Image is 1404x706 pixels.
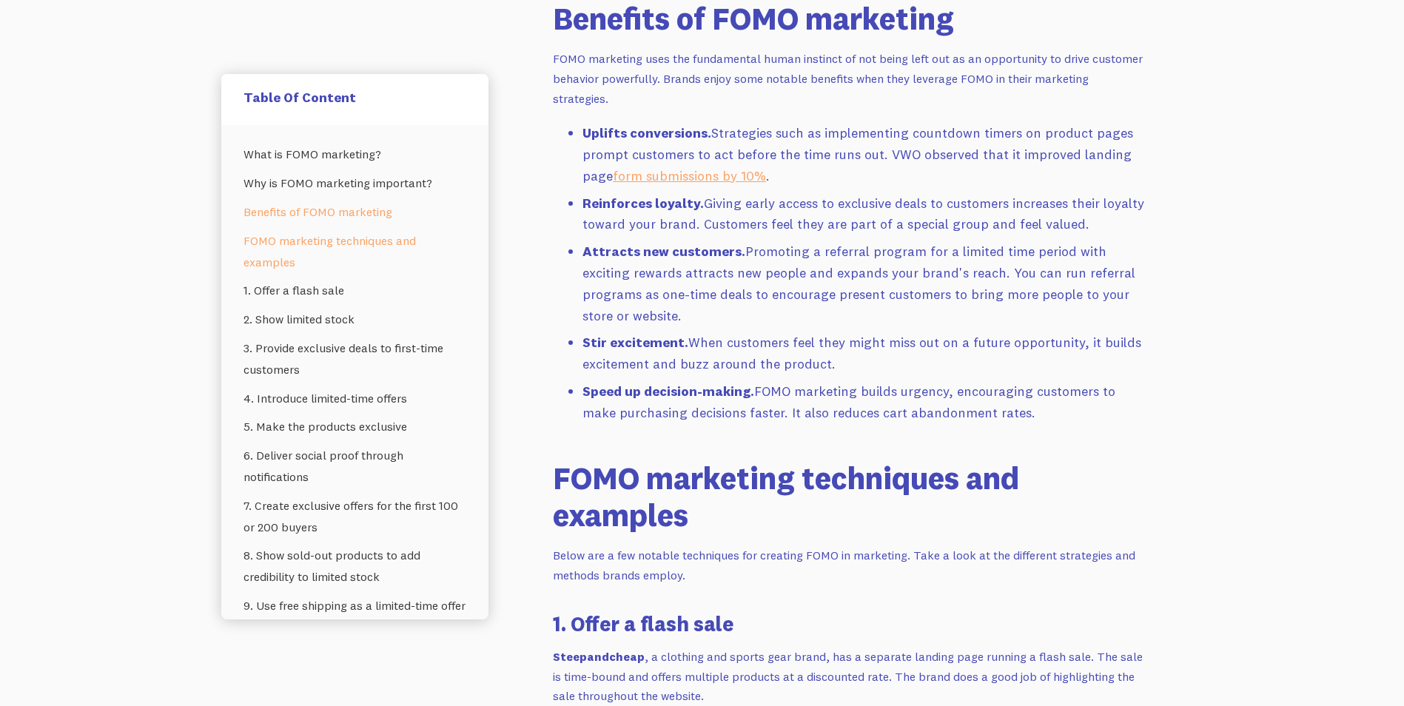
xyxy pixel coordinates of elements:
h5: Table Of Content [243,89,466,106]
li: Promoting a referral program for a limited time period with exciting rewards attracts new people ... [582,241,1145,326]
a: 1. Offer a flash sale [243,276,466,305]
li: Strategies such as implementing countdown timers on product pages prompt customers to act before ... [582,123,1145,186]
a: 4. Introduce limited-time offers [243,384,466,413]
a: 5. Make the products exclusive [243,412,466,441]
a: 7. Create exclusive offers for the first 100 or 200 buyers [243,491,466,542]
p: Below are a few notable techniques for creating FOMO in marketing. Take a look at the different s... [553,545,1145,585]
a: 2. Show limited stock [243,305,466,334]
p: , a clothing and sports gear brand, has a separate landing page running a flash sale. The sale is... [553,647,1145,706]
a: FOMO marketing techniques and examples [243,226,466,277]
li: When customers feel they might miss out on a future opportunity, it builds excitement and buzz ar... [582,332,1145,375]
strong: Speed up decision-making. [582,383,754,400]
li: FOMO marketing builds urgency, encouraging customers to make purchasing decisions faster. It also... [582,381,1145,424]
a: ‍Benefits of FOMO marketing [243,198,466,226]
a: 6. Deliver social proof through notifications [243,441,466,491]
h3: 1. Offer a flash sale [553,609,1145,638]
strong: Attracts new customers. [582,243,745,260]
strong: Reinforces loyalty. [582,195,704,212]
strong: Stir excitement. [582,334,688,351]
a: 9. Use free shipping as a limited-time offer [243,591,466,620]
strong: Uplifts conversions. [582,124,711,141]
a: What is FOMO marketing? [243,140,466,169]
a: 8. Show sold-out products to add credibility to limited stock [243,541,466,591]
strong: Steepandcheap [553,649,645,664]
h2: FOMO marketing techniques and examples [553,460,1145,534]
a: Why is FOMO marketing important? [243,169,466,198]
a: form submissions by 10% [613,167,766,184]
li: Giving early access to exclusive deals to customers increases their loyalty toward your brand. Cu... [582,193,1145,236]
a: 3. Provide exclusive deals to first-time customers [243,334,466,384]
p: FOMO marketing uses the fundamental human instinct of not being left out as an opportunity to dri... [553,49,1145,108]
